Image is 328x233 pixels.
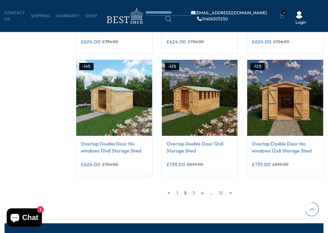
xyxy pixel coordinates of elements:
del: £724.00 [102,162,118,166]
del: £734.00 [188,39,204,44]
a: Warranty [56,13,86,19]
ins: £624.00 [81,39,101,44]
a: Login [296,19,306,26]
a: 01406307230 [197,17,228,21]
a: Overlap Double Door 12x8 Storage Shed [166,140,233,154]
div: -12% [165,63,179,70]
a: 4 [198,188,207,197]
ins: £624.00 [166,39,186,44]
a: 0 [280,13,284,19]
a: Shipping [31,13,56,19]
a: 3 [190,188,198,197]
span: … [207,188,216,197]
a: Search [145,16,191,22]
div: -12% [250,63,265,70]
a: 1 [173,188,181,197]
span: 0 [282,10,287,15]
span: 2 [181,188,190,197]
ins: £624.00 [252,39,272,44]
a: Overlap Double Door No windows 10x8 Storage Shed [81,140,148,154]
img: logo [103,6,145,26]
a: ← [165,188,173,197]
a: Overlap Double Door No windows 12x8 Storage Shed [252,140,319,154]
del: £839.00 [272,162,289,166]
ins: £624.00 [81,162,101,167]
del: £839.00 [187,162,203,166]
del: £734.00 [102,39,118,44]
a: → [226,188,235,197]
a: Shop [86,13,103,19]
del: £724.00 [273,39,289,44]
ins: £739.00 [252,162,271,167]
ins: £739.00 [166,162,185,167]
inbox-online-store-chat: Shopify online store chat [5,208,44,228]
img: User Icon [296,11,303,19]
a: 12 [216,188,226,197]
div: -14% [79,63,94,70]
a: [EMAIL_ADDRESS][DOMAIN_NAME] [191,11,267,15]
a: CONTACT US [5,10,31,22]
